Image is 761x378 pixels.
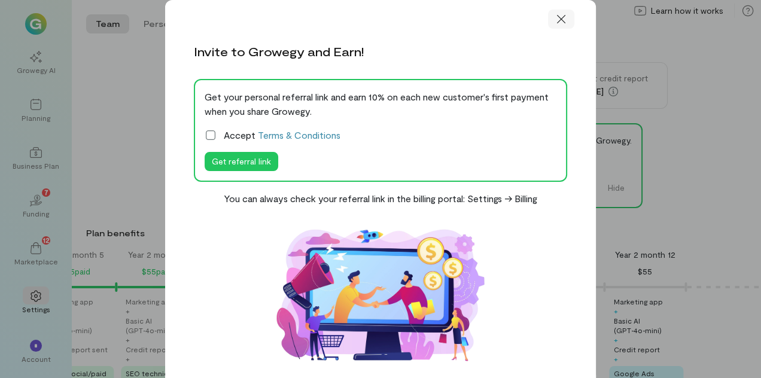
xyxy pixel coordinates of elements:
div: Get your personal referral link and earn 10% on each new customer's first payment when you share ... [205,90,556,118]
a: Terms & Conditions [258,129,340,141]
div: You can always check your referral link in the billing portal: Settings -> Billing [224,191,537,206]
img: Affiliate [261,215,500,375]
span: Accept [224,128,340,142]
div: Invite to Growegy and Earn! [194,43,364,60]
button: Get referral link [205,152,278,171]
